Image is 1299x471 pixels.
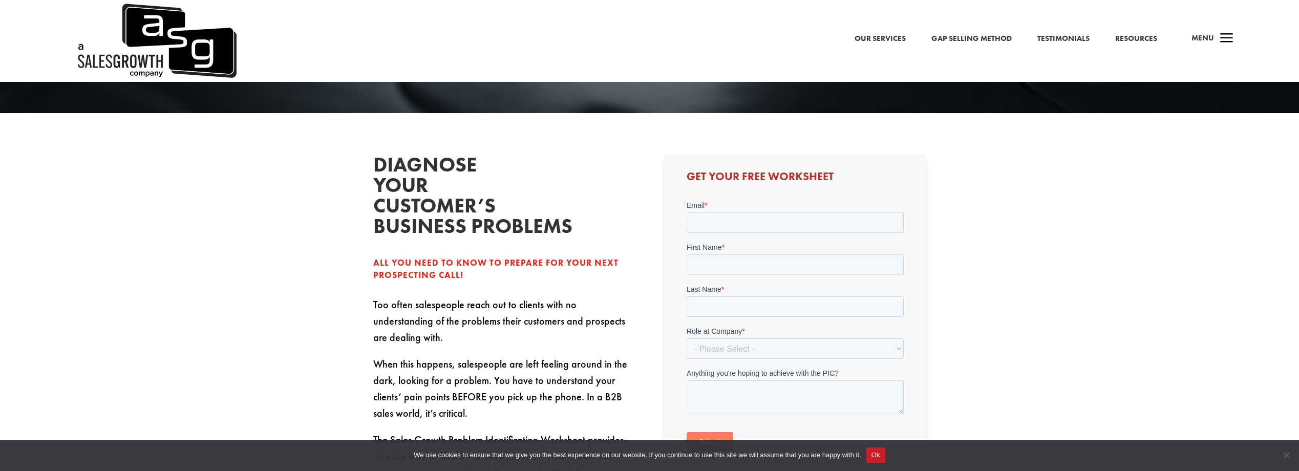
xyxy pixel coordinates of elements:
[1037,32,1090,46] a: Testimonials
[373,155,527,242] h2: Diagnose your customer’s business problems
[1191,33,1214,43] span: Menu
[931,32,1012,46] a: Gap Selling Method
[687,200,904,469] iframe: Form 0
[414,450,861,460] span: We use cookies to ensure that we give you the best experience on our website. If you continue to ...
[1115,32,1157,46] a: Resources
[1217,29,1237,49] span: a
[866,447,885,463] button: Ok
[1281,450,1291,460] span: No
[373,296,634,356] p: Too often salespeople reach out to clients with no understanding of the problems their customers ...
[373,356,634,432] p: When this happens, salespeople are left feeling around in the dark, looking for a problem. You ha...
[373,257,634,282] div: All you need to know to prepare for your next prospecting call!
[687,171,904,187] h3: Get Your Free Worksheet
[855,32,906,46] a: Our Services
